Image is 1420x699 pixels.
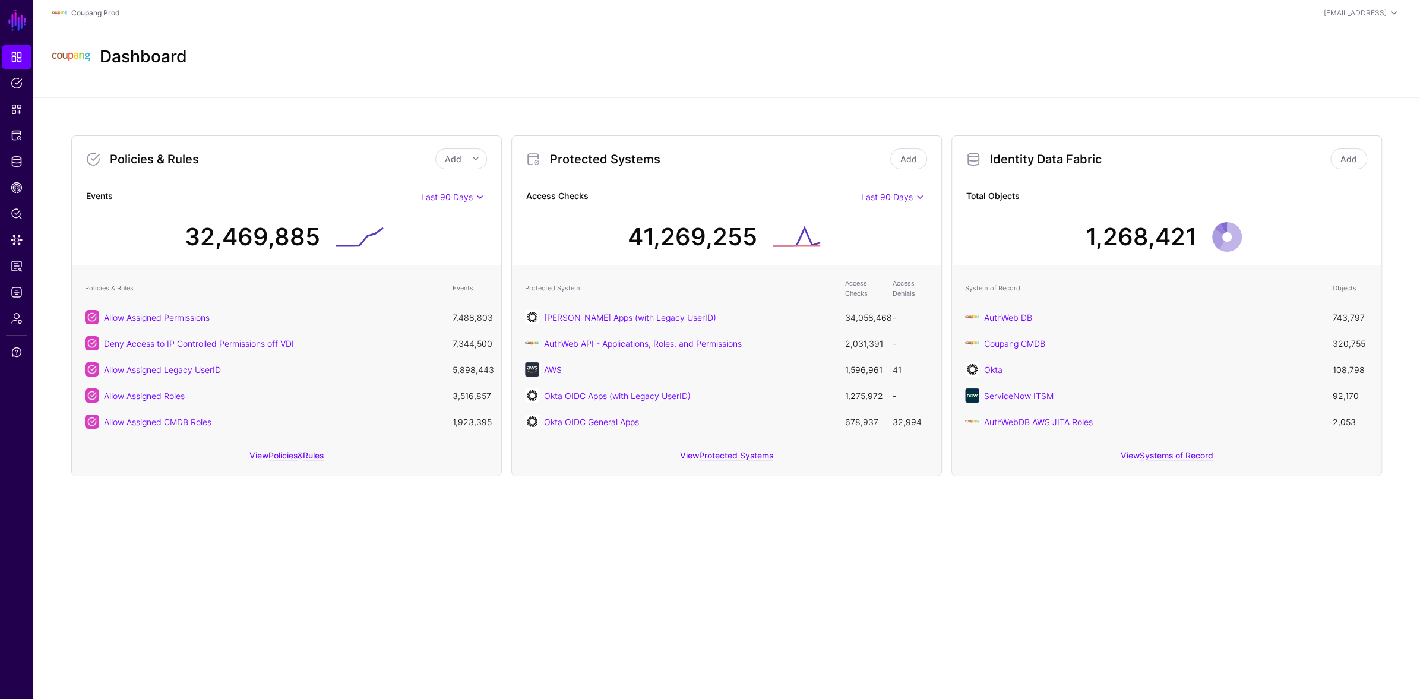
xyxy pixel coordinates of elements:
[11,346,23,358] span: Support
[71,8,119,17] a: Coupang Prod
[104,417,211,427] a: Allow Assigned CMDB Roles
[52,6,67,20] img: svg+xml;base64,PHN2ZyBpZD0iTG9nbyIgeG1sbnM9Imh0dHA6Ly93d3cudzMub3JnLzIwMDAvc3ZnIiB3aWR0aD0iMTIxLj...
[1140,450,1213,460] a: Systems of Record
[990,152,1328,166] h3: Identity Data Fabric
[890,148,927,169] a: Add
[104,365,221,375] a: Allow Assigned Legacy UserID
[1327,330,1374,356] td: 320,755
[965,362,979,377] img: svg+xml;base64,PHN2ZyB3aWR0aD0iNjQiIGhlaWdodD0iNjQiIHZpZXdCb3g9IjAgMCA2NCA2NCIgZmlsbD0ibm9uZSIgeG...
[525,362,539,377] img: svg+xml;base64,PHN2ZyB3aWR0aD0iNjQiIGhlaWdodD0iNjQiIHZpZXdCb3g9IjAgMCA2NCA2NCIgZmlsbD0ibm9uZSIgeG...
[525,336,539,350] img: svg+xml;base64,PD94bWwgdmVyc2lvbj0iMS4wIiBlbmNvZGluZz0iVVRGLTgiIHN0YW5kYWxvbmU9Im5vIj8+CjwhLS0gQ3...
[447,356,494,382] td: 5,898,443
[11,129,23,141] span: Protected Systems
[79,273,447,304] th: Policies & Rules
[447,273,494,304] th: Events
[86,189,421,204] strong: Events
[839,304,887,330] td: 34,058,468
[447,382,494,409] td: 3,516,857
[544,339,742,349] a: AuthWeb API - Applications, Roles, and Permissions
[104,312,210,322] a: Allow Assigned Permissions
[839,273,887,304] th: Access Checks
[11,103,23,115] span: Snippets
[525,388,539,403] img: svg+xml;base64,PHN2ZyB3aWR0aD0iNjQiIGhlaWdodD0iNjQiIHZpZXdCb3g9IjAgMCA2NCA2NCIgZmlsbD0ibm9uZSIgeG...
[984,312,1032,322] a: AuthWeb DB
[445,154,461,164] span: Add
[839,409,887,435] td: 678,937
[7,7,27,33] a: SGNL
[952,442,1381,476] div: View
[544,365,562,375] a: AWS
[887,409,934,435] td: 32,994
[2,254,31,278] a: Reports
[2,150,31,173] a: Identity Data Fabric
[1324,8,1387,18] div: [EMAIL_ADDRESS]
[525,415,539,429] img: svg+xml;base64,PHN2ZyB3aWR0aD0iNjQiIGhlaWdodD0iNjQiIHZpZXdCb3g9IjAgMCA2NCA2NCIgZmlsbD0ibm9uZSIgeG...
[11,208,23,220] span: Policy Lens
[303,450,324,460] a: Rules
[887,382,934,409] td: -
[526,189,861,204] strong: Access Checks
[965,388,979,403] img: svg+xml;base64,PHN2ZyB3aWR0aD0iNjQiIGhlaWdodD0iNjQiIHZpZXdCb3g9IjAgMCA2NCA2NCIgZmlsbD0ibm9uZSIgeG...
[699,450,773,460] a: Protected Systems
[2,71,31,95] a: Policies
[2,176,31,200] a: CAEP Hub
[861,192,913,202] span: Last 90 Days
[965,310,979,324] img: svg+xml;base64,PHN2ZyBpZD0iTG9nbyIgeG1sbnM9Imh0dHA6Ly93d3cudzMub3JnLzIwMDAvc3ZnIiB3aWR0aD0iMTIxLj...
[544,391,691,401] a: Okta OIDC Apps (with Legacy UserID)
[887,330,934,356] td: -
[447,304,494,330] td: 7,488,803
[544,312,716,322] a: [PERSON_NAME] Apps (with Legacy UserID)
[185,219,320,255] div: 32,469,885
[984,339,1045,349] a: Coupang CMDB
[1086,219,1197,255] div: 1,268,421
[2,306,31,330] a: Admin
[1327,382,1374,409] td: 92,170
[100,47,187,67] h2: Dashboard
[887,304,934,330] td: -
[2,124,31,147] a: Protected Systems
[965,336,979,350] img: svg+xml;base64,PHN2ZyBpZD0iTG9nbyIgeG1sbnM9Imh0dHA6Ly93d3cudzMub3JnLzIwMDAvc3ZnIiB3aWR0aD0iMTIxLj...
[447,330,494,356] td: 7,344,500
[11,182,23,194] span: CAEP Hub
[1327,409,1374,435] td: 2,053
[628,219,757,255] div: 41,269,255
[11,312,23,324] span: Admin
[2,280,31,304] a: Logs
[984,365,1002,375] a: Okta
[966,189,1367,204] strong: Total Objects
[839,382,887,409] td: 1,275,972
[959,273,1327,304] th: System of Record
[52,38,90,76] img: svg+xml;base64,PHN2ZyBpZD0iTG9nbyIgeG1sbnM9Imh0dHA6Ly93d3cudzMub3JnLzIwMDAvc3ZnIiB3aWR0aD0iMTIxLj...
[887,273,934,304] th: Access Denials
[11,156,23,167] span: Identity Data Fabric
[2,202,31,226] a: Policy Lens
[447,409,494,435] td: 1,923,395
[104,339,294,349] a: Deny Access to IP Controlled Permissions off VDI
[2,228,31,252] a: Data Lens
[839,330,887,356] td: 2,031,391
[268,450,298,460] a: Policies
[11,234,23,246] span: Data Lens
[1327,356,1374,382] td: 108,798
[519,273,839,304] th: Protected System
[11,51,23,63] span: Dashboard
[550,152,888,166] h3: Protected Systems
[984,391,1054,401] a: ServiceNow ITSM
[525,310,539,324] img: svg+xml;base64,PHN2ZyB3aWR0aD0iNjQiIGhlaWdodD0iNjQiIHZpZXdCb3g9IjAgMCA2NCA2NCIgZmlsbD0ibm9uZSIgeG...
[11,77,23,89] span: Policies
[887,356,934,382] td: 41
[72,442,501,476] div: View &
[421,192,473,202] span: Last 90 Days
[965,415,979,429] img: svg+xml;base64,PHN2ZyBpZD0iTG9nbyIgeG1sbnM9Imh0dHA6Ly93d3cudzMub3JnLzIwMDAvc3ZnIiB3aWR0aD0iMTIxLj...
[512,442,941,476] div: View
[104,391,185,401] a: Allow Assigned Roles
[11,286,23,298] span: Logs
[2,45,31,69] a: Dashboard
[1327,273,1374,304] th: Objects
[984,417,1093,427] a: AuthWebDB AWS JITA Roles
[1330,148,1367,169] a: Add
[1327,304,1374,330] td: 743,797
[11,260,23,272] span: Reports
[2,97,31,121] a: Snippets
[110,152,435,166] h3: Policies & Rules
